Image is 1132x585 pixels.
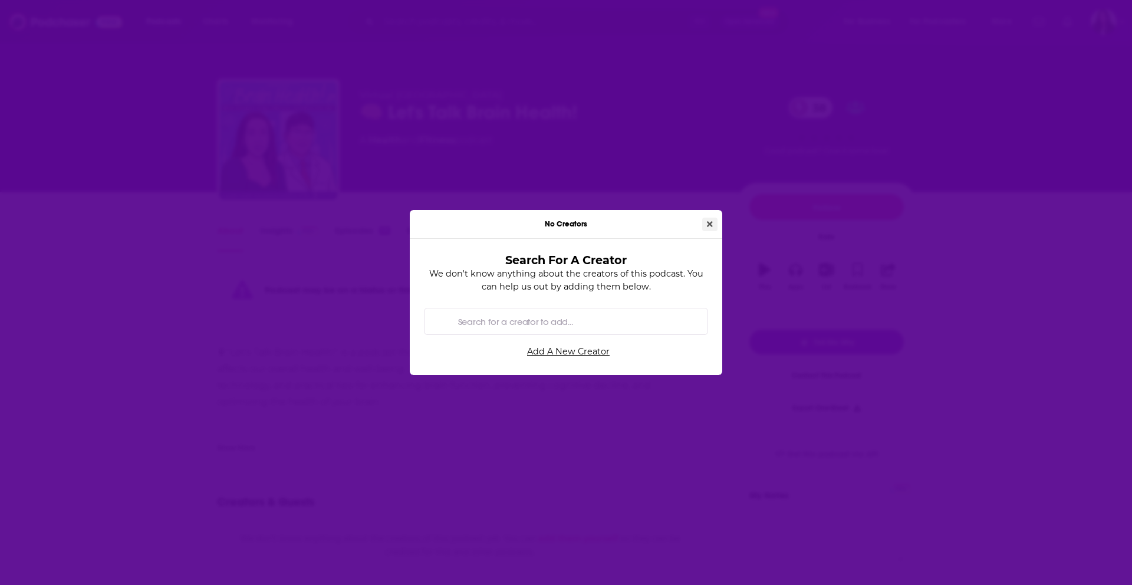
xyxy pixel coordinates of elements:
button: Close [702,218,718,231]
a: Add A New Creator [429,342,708,361]
div: Search by entity type [424,308,708,335]
p: We don't know anything about the creators of this podcast. You can help us out by adding them below. [424,267,708,294]
input: Search for a creator to add... [453,308,698,334]
h3: Search For A Creator [443,253,689,267]
div: No Creators [410,210,722,239]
